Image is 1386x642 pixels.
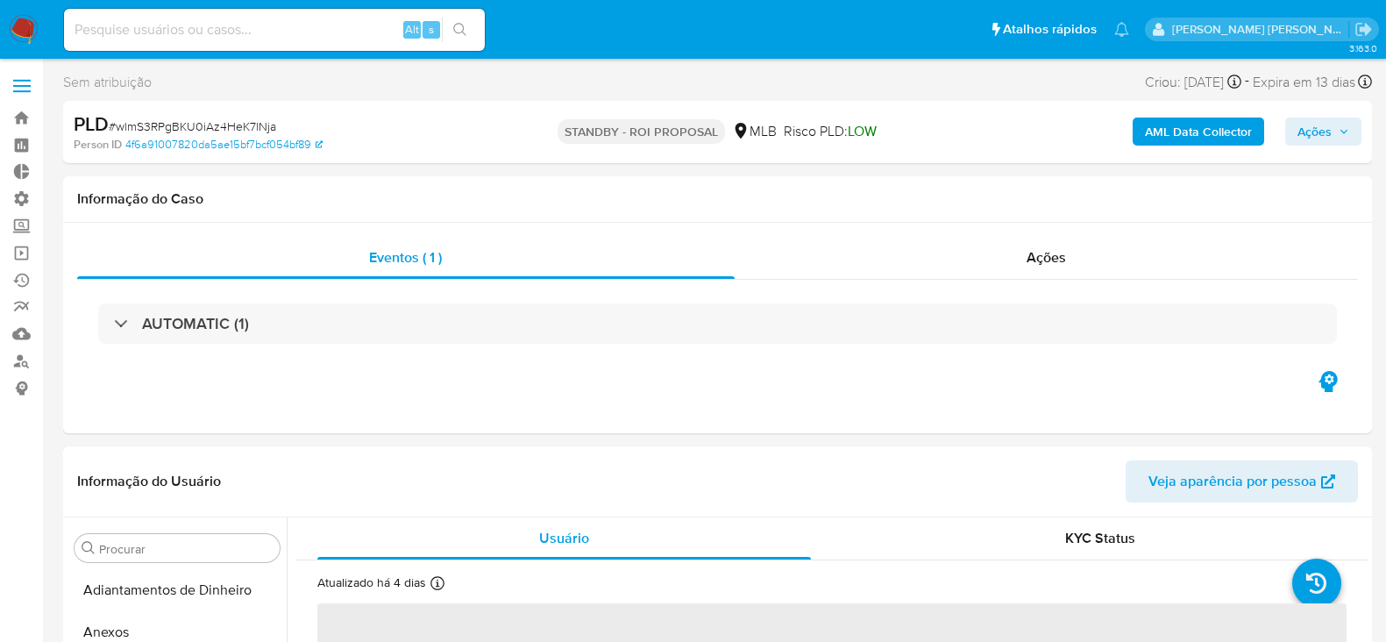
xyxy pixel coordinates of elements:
[784,122,877,141] span: Risco PLD:
[1172,21,1349,38] p: andrea.asantos@mercadopago.com.br
[63,73,152,92] span: Sem atribuição
[77,473,221,490] h1: Informação do Usuário
[1145,70,1241,94] div: Criou: [DATE]
[1126,460,1358,503] button: Veja aparência por pessoa
[1245,70,1249,94] span: -
[99,541,273,557] input: Procurar
[109,118,276,135] span: # wlmS3RPgBKU0iAz4HeK7lNja
[405,21,419,38] span: Alt
[1027,247,1066,267] span: Ações
[64,18,485,41] input: Pesquise usuários ou casos...
[98,303,1337,344] div: AUTOMATIC (1)
[1145,118,1252,146] b: AML Data Collector
[1114,22,1129,37] a: Notificações
[732,122,777,141] div: MLB
[1003,20,1097,39] span: Atalhos rápidos
[1354,20,1373,39] a: Sair
[1148,460,1317,503] span: Veja aparência por pessoa
[369,247,442,267] span: Eventos ( 1 )
[77,190,1358,208] h1: Informação do Caso
[1297,118,1332,146] span: Ações
[74,137,122,153] b: Person ID
[429,21,434,38] span: s
[1065,528,1135,548] span: KYC Status
[82,541,96,555] button: Procurar
[317,574,426,591] p: Atualizado há 4 dias
[125,137,323,153] a: 4f6a91007820da5ae15bf7bcf054bf89
[1285,118,1361,146] button: Ações
[558,119,725,144] p: STANDBY - ROI PROPOSAL
[1133,118,1264,146] button: AML Data Collector
[68,569,287,611] button: Adiantamentos de Dinheiro
[142,314,249,333] h3: AUTOMATIC (1)
[442,18,478,42] button: search-icon
[848,121,877,141] span: LOW
[74,110,109,138] b: PLD
[539,528,589,548] span: Usuário
[1253,73,1355,92] span: Expira em 13 dias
